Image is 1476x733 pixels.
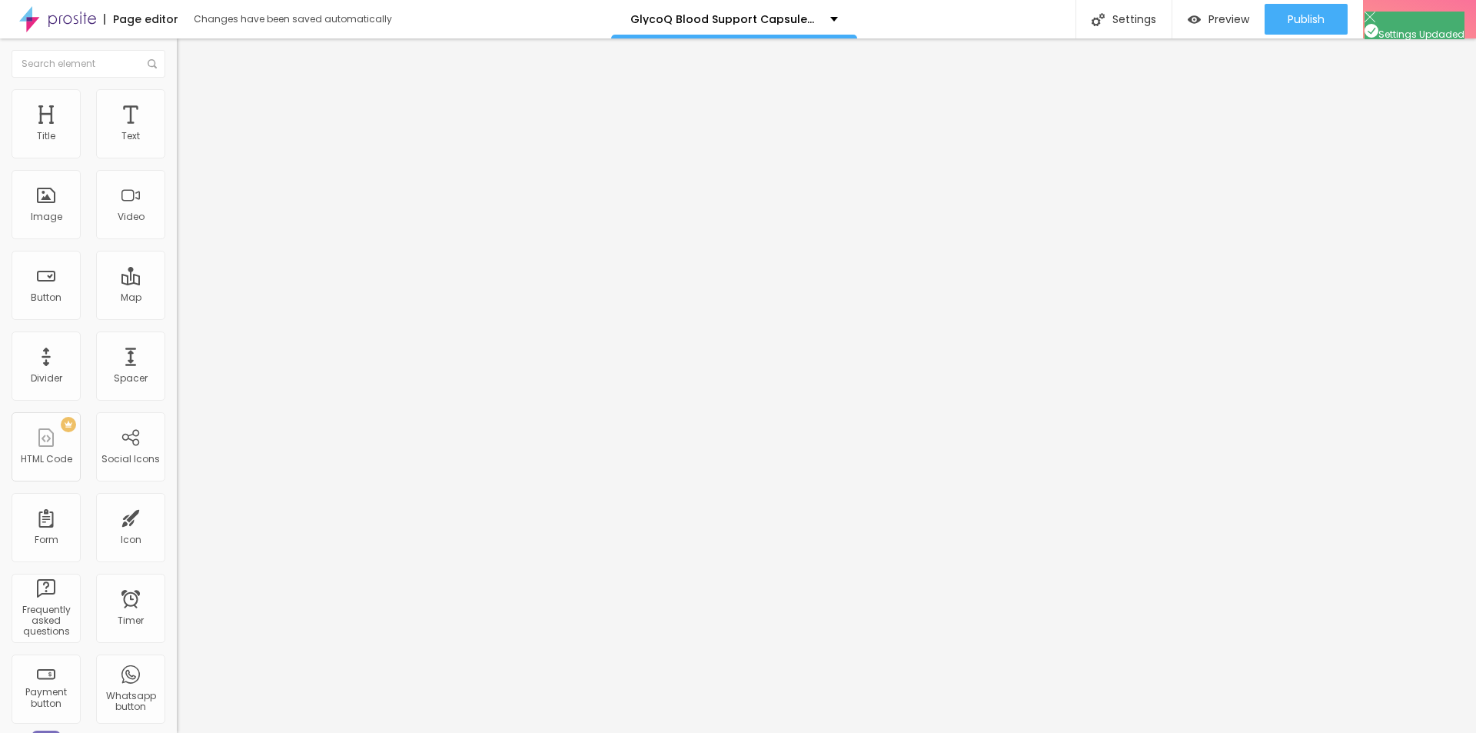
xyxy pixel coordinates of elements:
[630,14,819,25] p: GlycoQ Blood Support Capsules [GEOGRAPHIC_DATA]
[1288,13,1325,25] span: Publish
[121,292,141,303] div: Map
[1365,24,1378,38] img: Icone
[35,535,58,545] div: Form
[31,292,61,303] div: Button
[100,691,161,713] div: Whatsapp button
[15,605,76,638] div: Frequently asked questions
[15,687,76,709] div: Payment button
[31,373,62,384] div: Divider
[21,454,72,465] div: HTML Code
[118,615,144,626] div: Timer
[101,454,160,465] div: Social Icons
[1265,4,1348,35] button: Publish
[31,212,62,222] div: Image
[1172,4,1265,35] button: Preview
[1188,13,1201,26] img: view-1.svg
[148,59,157,68] img: Icone
[194,15,392,24] div: Changes have been saved automatically
[121,131,140,142] div: Text
[12,50,165,78] input: Search element
[1208,13,1249,25] span: Preview
[104,14,178,25] div: Page editor
[121,535,141,545] div: Icon
[1092,13,1105,26] img: Icone
[114,373,148,384] div: Spacer
[177,38,1476,733] iframe: Editor
[118,212,145,222] div: Video
[37,131,55,142] div: Title
[1365,12,1375,22] img: Icone
[1365,28,1464,41] span: Settings Updaded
